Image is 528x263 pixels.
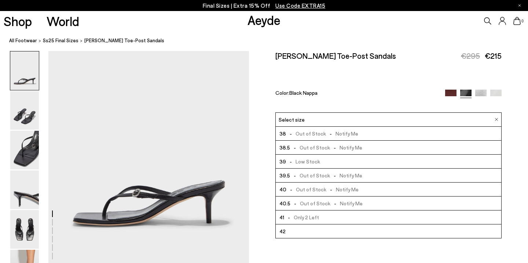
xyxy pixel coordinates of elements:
p: Final Sizes | Extra 15% Off [203,1,326,10]
span: 41 [279,213,284,222]
span: - [326,186,336,192]
span: 39.5 [279,171,290,180]
a: All Footwear [9,37,37,44]
span: Select size [279,116,305,123]
span: - [286,130,296,137]
span: - [330,172,340,179]
a: Shop [4,15,32,28]
a: 0 [513,17,521,25]
span: - [284,214,294,220]
span: 40 [279,185,286,194]
span: - [330,144,340,151]
img: Leigh Leather Toe-Post Sandals - Image 4 [10,170,39,209]
span: 42 [279,227,286,236]
span: 39 [279,157,286,166]
span: - [286,158,296,165]
div: Color: [275,89,438,98]
img: Leigh Leather Toe-Post Sandals - Image 5 [10,210,39,249]
span: Out of Stock Notify Me [290,199,363,208]
span: Only 2 Left [284,213,319,222]
span: 40.5 [279,199,290,208]
img: Leigh Leather Toe-Post Sandals - Image 3 [10,131,39,169]
span: 38 [279,129,286,138]
span: Ss25 Final Sizes [43,37,78,43]
a: Aeyde [247,12,280,28]
nav: breadcrumb [9,31,528,51]
span: - [286,186,296,192]
span: €295 [461,51,480,60]
span: - [290,200,300,206]
span: Out of Stock Notify Me [286,185,359,194]
span: Out of Stock Notify Me [290,143,362,152]
h2: [PERSON_NAME] Toe-Post Sandals [275,51,396,60]
a: World [47,15,79,28]
span: Navigate to /collections/ss25-final-sizes [275,2,325,9]
span: [PERSON_NAME] Toe-Post Sandals [84,37,164,44]
span: Out of Stock Notify Me [286,129,358,138]
span: Out of Stock Notify Me [290,171,362,180]
span: - [290,144,300,151]
img: Leigh Leather Toe-Post Sandals - Image 2 [10,91,39,130]
span: - [290,172,300,179]
span: €215 [485,51,502,60]
span: Black Nappa [289,89,318,96]
img: Leigh Leather Toe-Post Sandals - Image 1 [10,51,39,90]
span: - [326,130,335,137]
span: 0 [521,19,524,23]
span: Low Stock [286,157,320,166]
a: Ss25 Final Sizes [43,37,78,44]
span: - [330,200,340,206]
span: 38.5 [279,143,290,152]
